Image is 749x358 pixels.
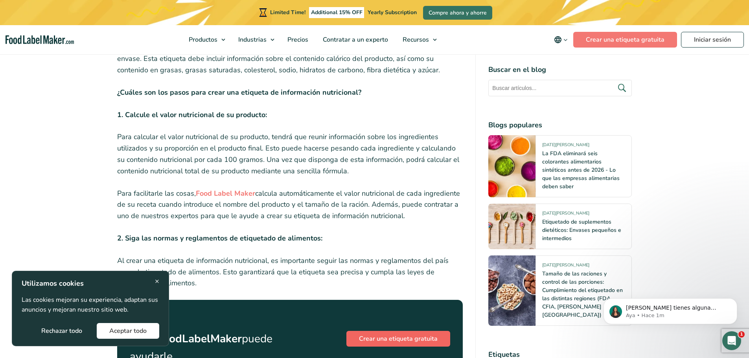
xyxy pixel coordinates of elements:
[157,331,242,346] strong: FoodLabelMaker
[22,295,159,315] p: Las cookies mejoran su experiencia, adaptan sus anuncios y mejoran nuestro sitio web.
[488,80,632,96] input: Buscar artículos...
[29,323,95,339] button: Rechazar todo
[316,25,394,54] a: Contratar a un experto
[542,210,589,219] span: [DATE][PERSON_NAME]
[117,110,267,119] strong: 1. Calcule el valor nutricional de su producto:
[542,218,621,242] a: Etiquetado de suplementos dietéticos: Envases pequeños e intermedios
[573,32,677,48] a: Crear una etiqueta gratuita
[155,276,159,286] span: ×
[542,262,589,271] span: [DATE][PERSON_NAME]
[542,142,589,151] span: [DATE][PERSON_NAME]
[117,131,463,176] p: Para calcular el valor nutricional de su producto, tendrá que reunir información sobre los ingred...
[396,25,441,54] a: Recursos
[738,331,745,338] span: 1
[722,331,741,350] iframe: Intercom live chat
[542,150,620,190] a: La FDA eliminará seis colorantes alimentarios sintéticos antes de 2026 - Lo que las empresas alim...
[117,188,463,222] p: Para facilitarle las cosas, calcula automáticamente el valor nutricional de cada ingrediente de s...
[117,255,463,289] p: Al crear una etiqueta de información nutricional, es importante seguir las normas y reglamentos d...
[320,35,389,44] span: Contratar a un experto
[196,189,255,198] a: Food Label Maker
[488,64,632,75] h4: Buscar en el blog
[236,35,267,44] span: Industrias
[423,6,492,20] a: Compre ahora y ahorre
[97,323,159,339] button: Aceptar todo
[592,282,749,337] iframe: Intercom notifications mensaje
[309,7,364,18] span: Additional 15% OFF
[182,25,229,54] a: Productos
[280,25,314,54] a: Precios
[117,42,463,75] p: Si vende productos alimenticios envasados, deberá incluir una en el envase. Esta etiqueta debe in...
[346,331,450,347] a: Crear una etiqueta gratuita
[22,279,84,288] strong: Utilizamos cookies
[488,120,632,130] h4: Blogs populares
[117,233,322,243] strong: 2. Siga las normas y reglamentos de etiquetado de alimentos:
[681,32,744,48] a: Iniciar sesión
[400,35,430,44] span: Recursos
[117,88,361,97] strong: ¿Cuáles son los pasos para crear una etiqueta de información nutricional?
[186,35,218,44] span: Productos
[368,9,417,16] span: Yearly Subscription
[270,9,305,16] span: Limited Time!
[285,35,309,44] span: Precios
[542,270,623,319] a: Tamaño de las raciones y control de las porciones: Cumplimiento del etiquetado en las distintas r...
[231,25,278,54] a: Industrias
